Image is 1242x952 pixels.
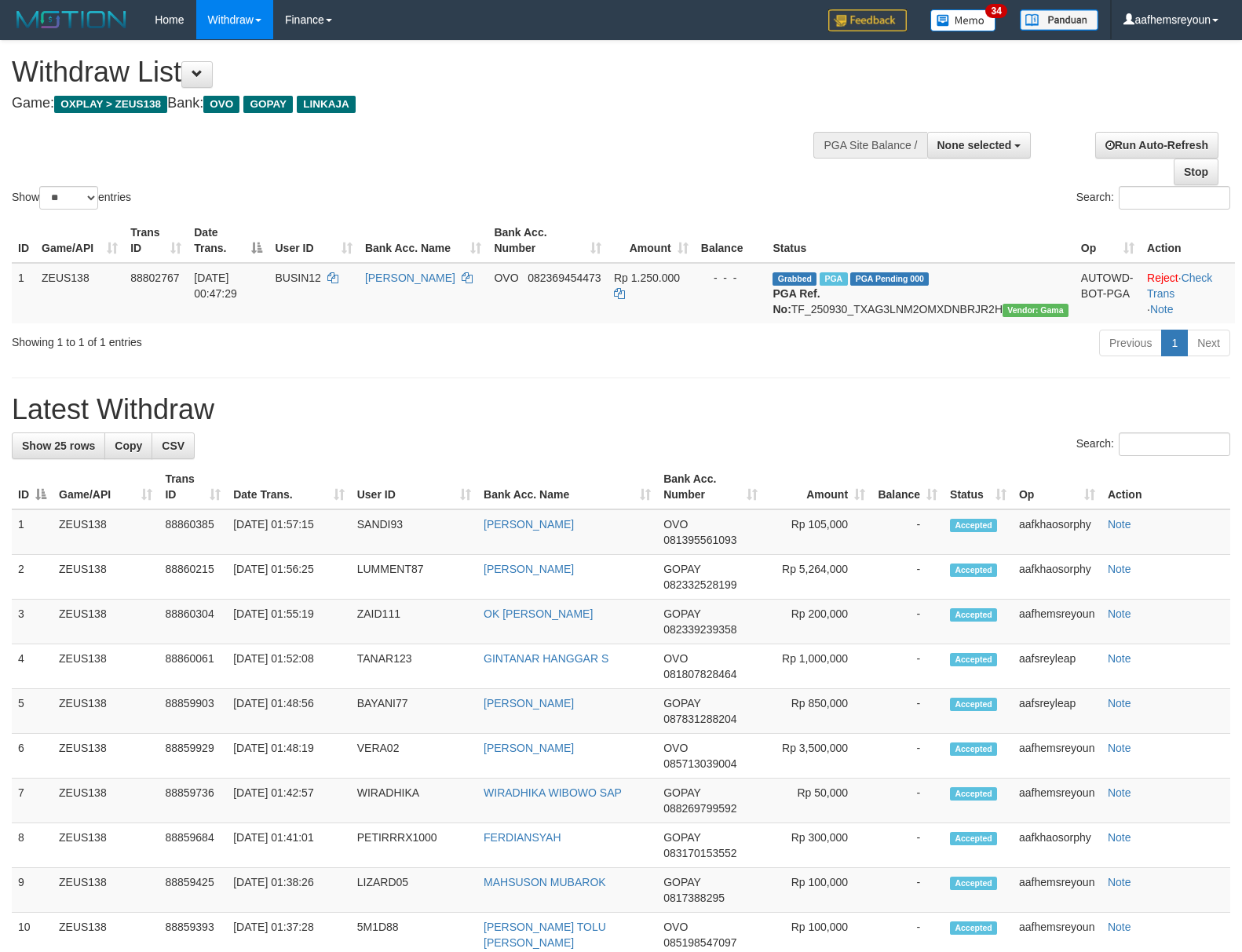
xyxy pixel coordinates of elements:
[1013,644,1101,689] td: aafsreyleap
[663,786,700,799] span: GOPAY
[351,734,477,779] td: VERA02
[494,272,518,284] span: OVO
[663,936,736,949] span: Copy 085198547097 to clipboard
[695,218,767,263] th: Balance
[1013,600,1101,644] td: aafhemsreyoun
[159,644,227,689] td: 88860061
[950,877,997,890] span: Accepted
[484,697,574,709] a: [PERSON_NAME]
[1147,272,1212,300] a: Check Trans
[657,465,764,509] th: Bank Acc. Number: activate to sort column ascending
[484,831,561,844] a: FERDIANSYAH
[1141,218,1235,263] th: Action
[764,689,871,734] td: Rp 850,000
[1108,652,1131,665] a: Note
[663,831,700,844] span: GOPAY
[53,868,159,913] td: ZEUS138
[351,868,477,913] td: LIZARD05
[12,263,35,323] td: 1
[663,623,736,636] span: Copy 082339239358 to clipboard
[188,218,268,263] th: Date Trans.: activate to sort column descending
[12,328,506,350] div: Showing 1 to 1 of 1 entries
[351,689,477,734] td: BAYANI77
[1013,689,1101,734] td: aafsreyleap
[35,263,124,323] td: ZEUS138
[1108,786,1131,799] a: Note
[663,652,688,665] span: OVO
[12,734,53,779] td: 6
[12,8,131,31] img: MOTION_logo.png
[53,823,159,868] td: ZEUS138
[12,432,105,459] a: Show 25 rows
[227,465,351,509] th: Date Trans.: activate to sort column ascending
[53,644,159,689] td: ZEUS138
[484,876,606,888] a: MAHSUSON MUBAROK
[1108,831,1131,844] a: Note
[194,272,237,300] span: [DATE] 00:47:29
[351,779,477,823] td: WIRADHIKA
[124,218,188,263] th: Trans ID: activate to sort column ascending
[1108,518,1131,531] a: Note
[484,563,574,575] a: [PERSON_NAME]
[351,823,477,868] td: PETIRRRX1000
[351,509,477,555] td: SANDI93
[1013,779,1101,823] td: aafhemsreyoun
[871,509,944,555] td: -
[1108,697,1131,709] a: Note
[1108,921,1131,933] a: Note
[159,823,227,868] td: 88859684
[1101,465,1230,509] th: Action
[985,4,1006,18] span: 34
[1076,432,1230,456] label: Search:
[663,607,700,620] span: GOPAY
[227,689,351,734] td: [DATE] 01:48:56
[12,555,53,600] td: 2
[528,272,601,284] span: Copy 082369454473 to clipboard
[614,272,680,284] span: Rp 1.250.000
[203,96,239,113] span: OVO
[764,600,871,644] td: Rp 200,000
[663,757,736,770] span: Copy 085713039004 to clipboard
[764,509,871,555] td: Rp 105,000
[1174,159,1218,185] a: Stop
[950,653,997,666] span: Accepted
[871,555,944,600] td: -
[159,868,227,913] td: 88859425
[227,509,351,555] td: [DATE] 01:57:15
[1013,465,1101,509] th: Op: activate to sort column ascending
[1099,330,1162,356] a: Previous
[12,509,53,555] td: 1
[477,465,657,509] th: Bank Acc. Name: activate to sort column ascending
[484,742,574,754] a: [PERSON_NAME]
[12,394,1230,425] h1: Latest Withdraw
[1161,330,1188,356] a: 1
[12,823,53,868] td: 8
[152,432,195,459] a: CSV
[162,440,184,452] span: CSV
[54,96,167,113] span: OXPLAY > ZEUS138
[297,96,356,113] span: LINKAJA
[1076,186,1230,210] label: Search:
[764,734,871,779] td: Rp 3,500,000
[764,823,871,868] td: Rp 300,000
[1075,263,1141,323] td: AUTOWD-BOT-PGA
[663,697,700,709] span: GOPAY
[608,218,695,263] th: Amount: activate to sort column ascending
[1013,823,1101,868] td: aafkhaosorphy
[871,823,944,868] td: -
[12,465,53,509] th: ID: activate to sort column descending
[351,600,477,644] td: ZAID111
[227,823,351,868] td: [DATE] 01:41:01
[871,734,944,779] td: -
[871,600,944,644] td: -
[1095,132,1218,159] a: Run Auto-Refresh
[663,742,688,754] span: OVO
[12,644,53,689] td: 4
[275,272,320,284] span: BUSIN12
[488,218,608,263] th: Bank Acc. Number: activate to sort column ascending
[1187,330,1230,356] a: Next
[1075,218,1141,263] th: Op: activate to sort column ascending
[1003,304,1068,317] span: Vendor URL: https://trx31.1velocity.biz
[227,779,351,823] td: [DATE] 01:42:57
[1108,607,1131,620] a: Note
